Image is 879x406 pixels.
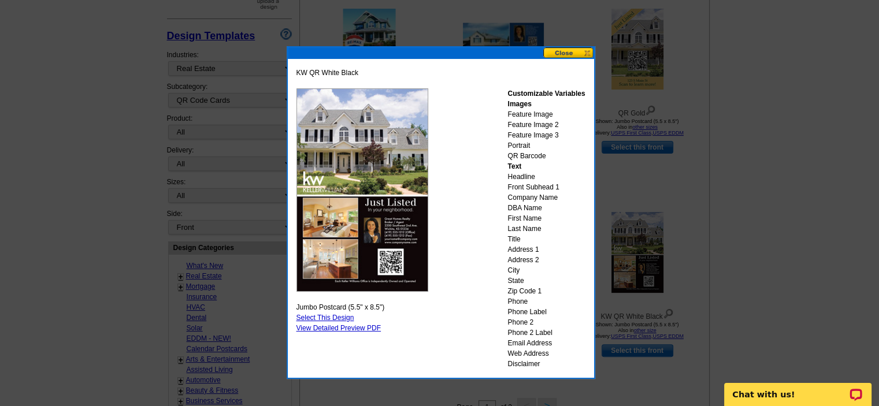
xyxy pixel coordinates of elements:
span: KW QR White Black [296,68,358,78]
img: KLWPJFqrWhiteblack.jpg [296,88,428,292]
a: Select This Design [296,314,354,322]
strong: Images [507,100,531,108]
span: Jumbo Postcard (5.5" x 8.5") [296,302,385,312]
strong: Customizable Variables [507,90,585,98]
div: Feature Image Feature Image 2 Feature Image 3 Portrait QR Barcode Headline Front Subhead 1 Compan... [507,88,585,369]
strong: Text [507,162,521,170]
iframe: LiveChat chat widget [717,370,879,406]
a: View Detailed Preview PDF [296,324,381,332]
